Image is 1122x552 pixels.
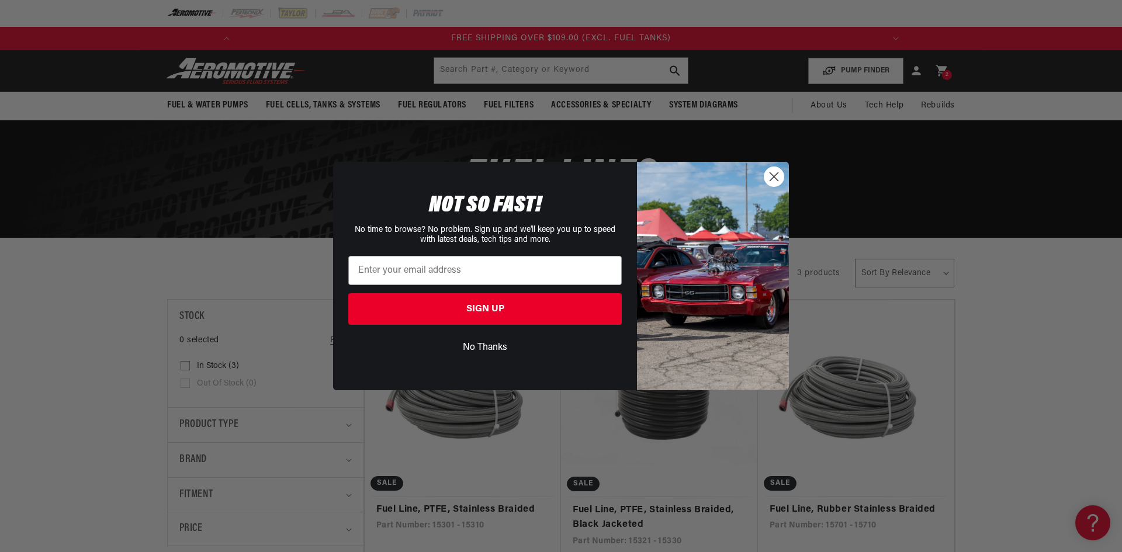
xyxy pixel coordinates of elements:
[637,162,789,390] img: 85cdd541-2605-488b-b08c-a5ee7b438a35.jpeg
[355,225,615,244] span: No time to browse? No problem. Sign up and we'll keep you up to speed with latest deals, tech tip...
[348,336,622,359] button: No Thanks
[348,256,622,285] input: Enter your email address
[764,166,784,187] button: Close dialog
[429,194,542,217] span: NOT SO FAST!
[348,293,622,325] button: SIGN UP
